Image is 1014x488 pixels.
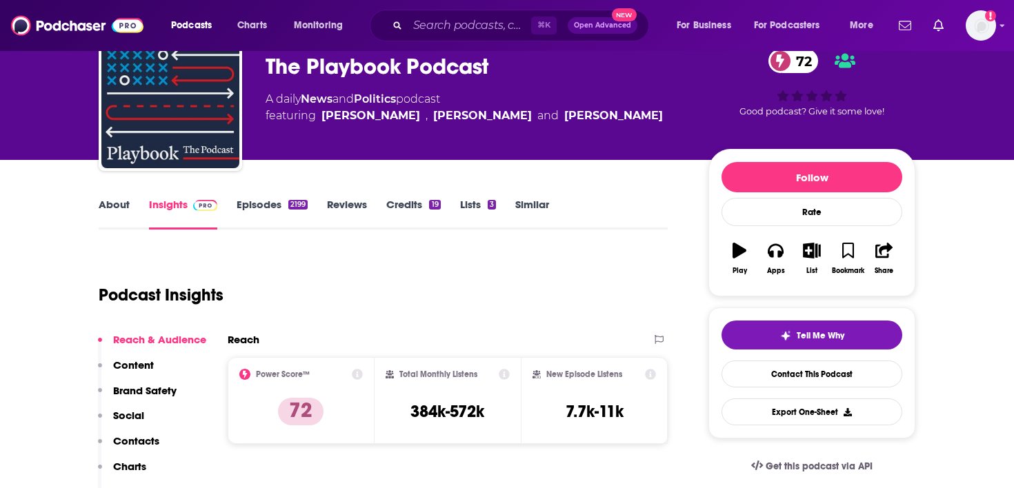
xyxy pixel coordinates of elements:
svg: Add a profile image [985,10,996,21]
span: For Business [677,16,731,35]
span: , [426,108,428,124]
button: Bookmark [830,234,866,283]
button: open menu [161,14,230,37]
a: Dasha Burns [564,108,663,124]
a: Lists3 [460,198,496,230]
a: Politics [354,92,396,105]
a: Similar [515,198,549,230]
span: 72 [782,49,819,73]
div: Bookmark [832,267,864,275]
p: Contacts [113,434,159,447]
button: Charts [98,460,146,485]
div: Play [733,267,747,275]
h3: 7.7k-11k [566,401,624,422]
a: Show notifications dropdown [893,14,917,37]
span: Monitoring [294,16,343,35]
button: tell me why sparkleTell Me Why [722,321,902,349]
span: Podcasts [171,16,212,35]
button: Follow [722,162,902,192]
span: Get this podcast via API [766,460,873,472]
a: Charts [228,14,275,37]
a: Contact This Podcast [722,360,902,387]
h1: Podcast Insights [99,285,223,305]
img: User Profile [966,10,996,41]
h2: New Episode Listens [546,369,622,379]
button: open menu [667,14,748,37]
button: open menu [840,14,891,37]
img: The Playbook Podcast [101,30,239,168]
div: 19 [429,200,440,210]
img: tell me why sparkle [780,330,791,341]
button: Content [98,358,154,384]
div: A daily podcast [266,91,663,124]
span: Open Advanced [574,22,631,29]
h3: 384k-572k [410,401,484,422]
span: Tell Me Why [797,330,844,341]
h2: Power Score™ [256,369,310,379]
button: Show profile menu [966,10,996,41]
div: Share [875,267,893,275]
a: News [301,92,332,105]
span: and [537,108,559,124]
button: open menu [745,14,840,37]
h2: Total Monthly Listens [399,369,477,379]
a: Raghu Manavalan [321,108,420,124]
span: More [850,16,873,35]
p: Social [113,409,144,422]
p: Brand Safety [113,384,177,397]
div: Search podcasts, credits, & more... [383,10,662,41]
button: Apps [757,234,793,283]
p: Reach & Audience [113,333,206,346]
span: and [332,92,354,105]
button: List [794,234,830,283]
span: Charts [237,16,267,35]
button: Social [98,409,144,434]
img: Podchaser - Follow, Share and Rate Podcasts [11,12,143,39]
div: 3 [488,200,496,210]
div: List [806,267,817,275]
span: New [612,8,637,21]
button: Share [866,234,902,283]
h2: Reach [228,333,259,346]
button: Play [722,234,757,283]
a: Reviews [327,198,367,230]
p: 72 [278,398,324,425]
button: Reach & Audience [98,333,206,358]
span: ⌘ K [531,17,557,34]
img: Podchaser Pro [193,200,217,211]
div: Rate [722,198,902,226]
p: Charts [113,460,146,473]
a: InsightsPodchaser Pro [149,198,217,230]
button: Export One-Sheet [722,398,902,425]
div: 2199 [288,200,308,210]
span: featuring [266,108,663,124]
a: Jack Blanchard [433,108,532,124]
span: Good podcast? Give it some love! [739,106,884,116]
a: Get this podcast via API [740,449,884,483]
span: Logged in as danikarchmer [966,10,996,41]
a: Credits19 [386,198,440,230]
a: Show notifications dropdown [928,14,949,37]
button: Contacts [98,434,159,460]
a: Episodes2199 [237,198,308,230]
button: Open AdvancedNew [568,17,637,34]
a: 72 [768,49,819,73]
span: For Podcasters [754,16,820,35]
p: Content [113,358,154,372]
input: Search podcasts, credits, & more... [408,14,531,37]
div: Apps [767,267,785,275]
a: About [99,198,130,230]
div: 72Good podcast? Give it some love! [708,40,915,125]
button: Brand Safety [98,384,177,409]
button: open menu [284,14,361,37]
